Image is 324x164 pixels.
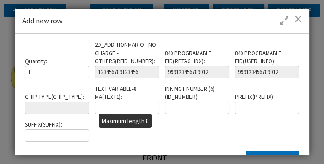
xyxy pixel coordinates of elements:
[99,114,152,128] div: Maximum length 8
[235,93,299,114] div: PREFIX ( PREFIX ) :
[235,49,299,78] div: 840 PROGRAMABLE EID ( USER_INFO ) :
[165,85,229,114] div: INK MGT NUMBER (6) ( ID_NUMBER ) :
[165,49,229,78] div: 840 PROGRAMABLE EID ( RETAG_IDX ) :
[95,85,159,114] div: TEXT VARIABLE-8 MA ( TEXT1 ) :
[95,41,159,78] div: 2D_ADDITIONMARIO - NO CHARGE - OTHERS ( RFID_NUMBER ) :
[25,57,89,78] div: Quantity :
[25,121,89,142] div: SUFFIX ( SUFFIX ) :
[25,93,89,114] div: CHIP TYPE ( CHIP_TYPE ) :
[246,151,299,164] button: Save
[15,9,309,34] div: Add new row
